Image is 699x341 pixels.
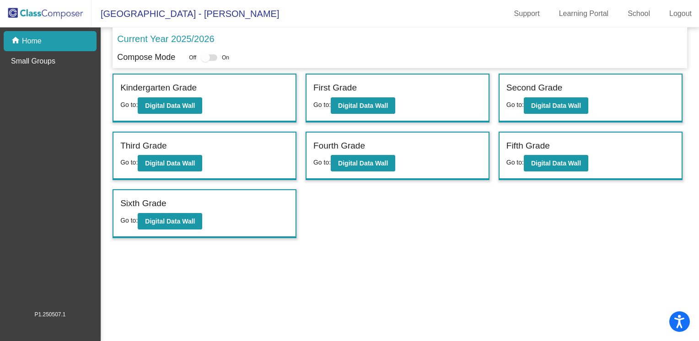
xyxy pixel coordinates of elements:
button: Digital Data Wall [331,97,395,114]
span: Off [189,53,196,62]
button: Digital Data Wall [331,155,395,171]
span: Go to: [120,217,138,224]
span: Go to: [120,159,138,166]
a: Support [507,6,547,21]
label: Second Grade [506,81,563,95]
label: Third Grade [120,139,167,153]
span: Go to: [506,101,524,108]
span: Go to: [120,101,138,108]
b: Digital Data Wall [145,160,195,167]
button: Digital Data Wall [524,97,588,114]
p: Current Year 2025/2026 [117,32,214,46]
b: Digital Data Wall [531,160,581,167]
span: Go to: [313,101,331,108]
b: Digital Data Wall [145,102,195,109]
label: First Grade [313,81,357,95]
label: Sixth Grade [120,197,166,210]
span: On [222,53,229,62]
label: Fourth Grade [313,139,365,153]
span: [GEOGRAPHIC_DATA] - [PERSON_NAME] [91,6,279,21]
a: Learning Portal [552,6,616,21]
b: Digital Data Wall [338,160,388,167]
button: Digital Data Wall [138,213,202,229]
b: Digital Data Wall [338,102,388,109]
label: Fifth Grade [506,139,550,153]
button: Digital Data Wall [138,97,202,114]
a: Logout [662,6,699,21]
p: Home [22,36,42,47]
span: Go to: [313,159,331,166]
b: Digital Data Wall [531,102,581,109]
a: School [620,6,657,21]
p: Small Groups [11,56,55,67]
button: Digital Data Wall [524,155,588,171]
span: Go to: [506,159,524,166]
button: Digital Data Wall [138,155,202,171]
b: Digital Data Wall [145,218,195,225]
mat-icon: home [11,36,22,47]
label: Kindergarten Grade [120,81,197,95]
p: Compose Mode [117,51,175,64]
